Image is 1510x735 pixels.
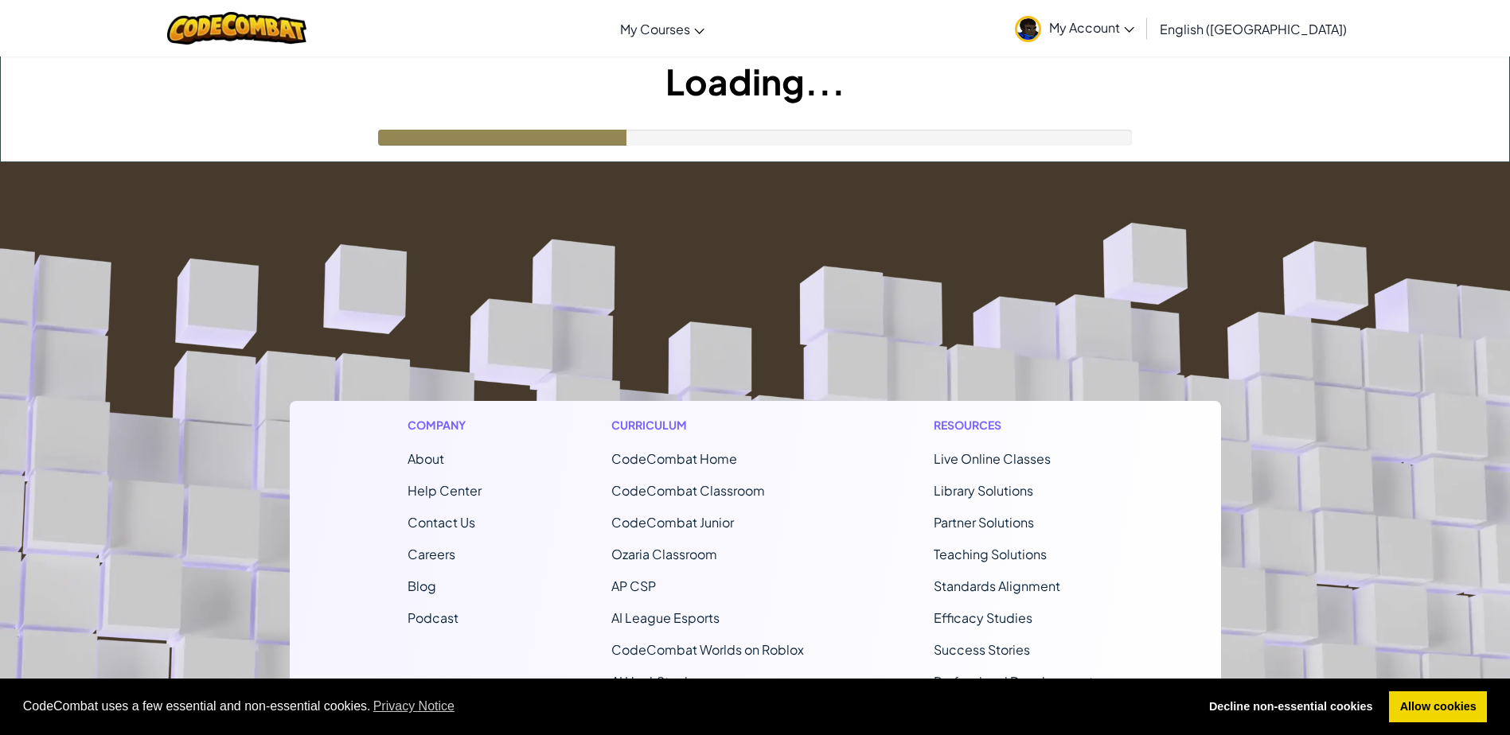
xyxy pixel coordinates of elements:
a: Careers [408,546,455,562]
a: Blog [408,577,436,594]
a: English ([GEOGRAPHIC_DATA]) [1152,7,1355,50]
img: avatar [1015,16,1041,42]
a: About [408,450,444,467]
a: CodeCombat Junior [611,514,734,531]
h1: Curriculum [611,417,804,434]
a: Ozaria Classroom [611,546,717,562]
a: Partner Solutions [934,514,1034,531]
a: learn more about cookies [371,694,458,718]
span: Contact Us [408,514,475,531]
a: CodeCombat Worlds on Roblox [611,641,804,658]
a: CodeCombat Classroom [611,482,765,499]
a: My Courses [612,7,712,50]
a: Library Solutions [934,482,1033,499]
a: Live Online Classes [934,450,1051,467]
span: CodeCombat Home [611,450,737,467]
a: AI League Esports [611,609,720,626]
img: CodeCombat logo [167,12,306,45]
a: Help Center [408,482,482,499]
a: Success Stories [934,641,1030,658]
h1: Company [408,417,482,434]
a: deny cookies [1198,691,1383,723]
span: My Courses [620,21,690,37]
a: Standards Alignment [934,577,1060,594]
h1: Loading... [1,56,1509,106]
a: AI HackStack [611,673,692,690]
a: Efficacy Studies [934,609,1032,626]
span: CodeCombat uses a few essential and non-essential cookies. [23,694,1186,718]
a: Professional Development [934,673,1094,690]
a: Podcast [408,609,458,626]
span: My Account [1049,19,1134,36]
span: English ([GEOGRAPHIC_DATA]) [1160,21,1347,37]
a: AP CSP [611,577,656,594]
a: allow cookies [1389,691,1487,723]
a: Teaching Solutions [934,546,1047,562]
h1: Resources [934,417,1103,434]
a: My Account [1007,3,1142,53]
